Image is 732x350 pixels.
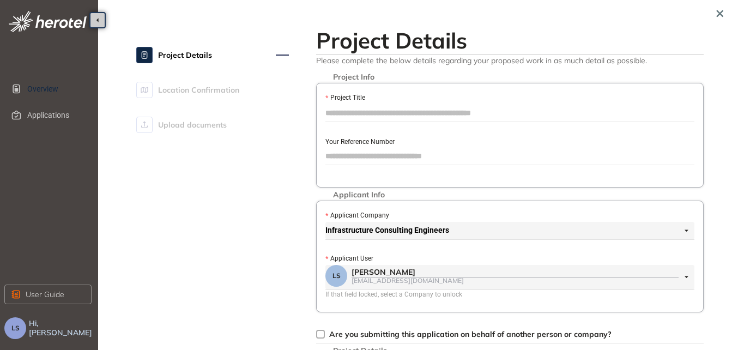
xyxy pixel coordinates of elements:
[27,104,83,126] span: Applications
[9,11,87,32] img: logo
[325,137,395,147] label: Your Reference Number
[29,319,94,337] span: Hi, [PERSON_NAME]
[325,210,389,221] label: Applicant Company
[158,114,227,136] span: Upload documents
[328,73,380,82] span: Project Info
[325,254,373,264] label: Applicant User
[26,288,64,300] span: User Guide
[158,79,239,101] span: Location Confirmation
[325,289,694,300] div: If that field locked, select a Company to unlock
[328,190,390,200] span: Applicant Info
[325,148,694,164] input: Your Reference Number
[325,93,365,103] label: Project Title
[158,44,212,66] span: Project Details
[352,268,679,277] div: [PERSON_NAME]
[325,222,688,239] span: Infrastructure Consulting Engineers
[4,285,92,304] button: User Guide
[4,317,26,339] button: LS
[27,78,83,100] span: Overview
[316,27,704,53] h2: Project Details
[325,105,694,121] input: Project Title
[329,329,612,339] span: Are you submitting this application on behalf of another person or company?
[316,55,704,65] span: Please complete the below details regarding your proposed work in as much detail as possible.
[332,272,341,280] span: LS
[352,277,679,284] div: [EMAIL_ADDRESS][DOMAIN_NAME]
[11,324,20,332] span: LS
